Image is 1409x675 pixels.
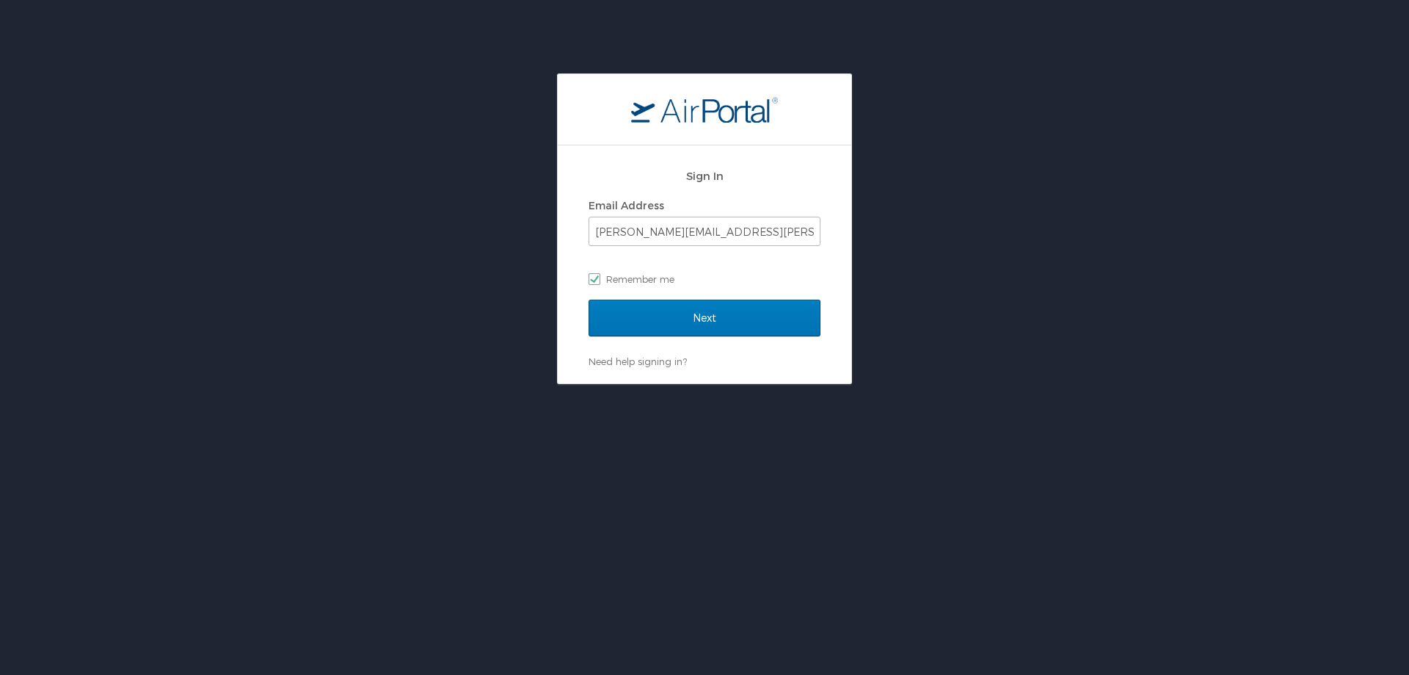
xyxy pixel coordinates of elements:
img: logo [631,96,778,123]
label: Email Address [589,199,664,212]
h2: Sign In [589,167,820,184]
a: Need help signing in? [589,355,687,367]
label: Remember me [589,268,820,290]
input: Next [589,300,820,336]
